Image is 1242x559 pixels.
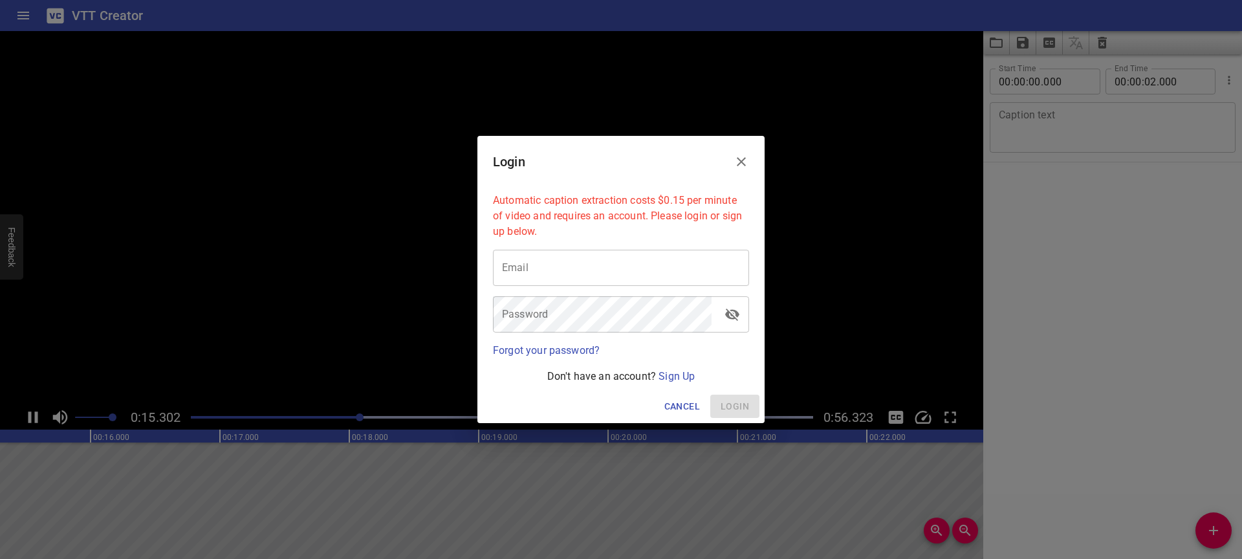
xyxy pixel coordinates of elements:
[493,344,600,356] a: Forgot your password?
[717,299,748,330] button: toggle password visibility
[493,369,749,384] p: Don't have an account?
[659,370,695,382] a: Sign Up
[664,399,700,415] span: Cancel
[659,395,705,419] button: Cancel
[493,151,525,172] h6: Login
[726,146,757,177] button: Close
[493,193,749,239] p: Automatic caption extraction costs $0.15 per minute of video and requires an account. Please logi...
[710,395,759,419] span: Please enter your email and password above.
